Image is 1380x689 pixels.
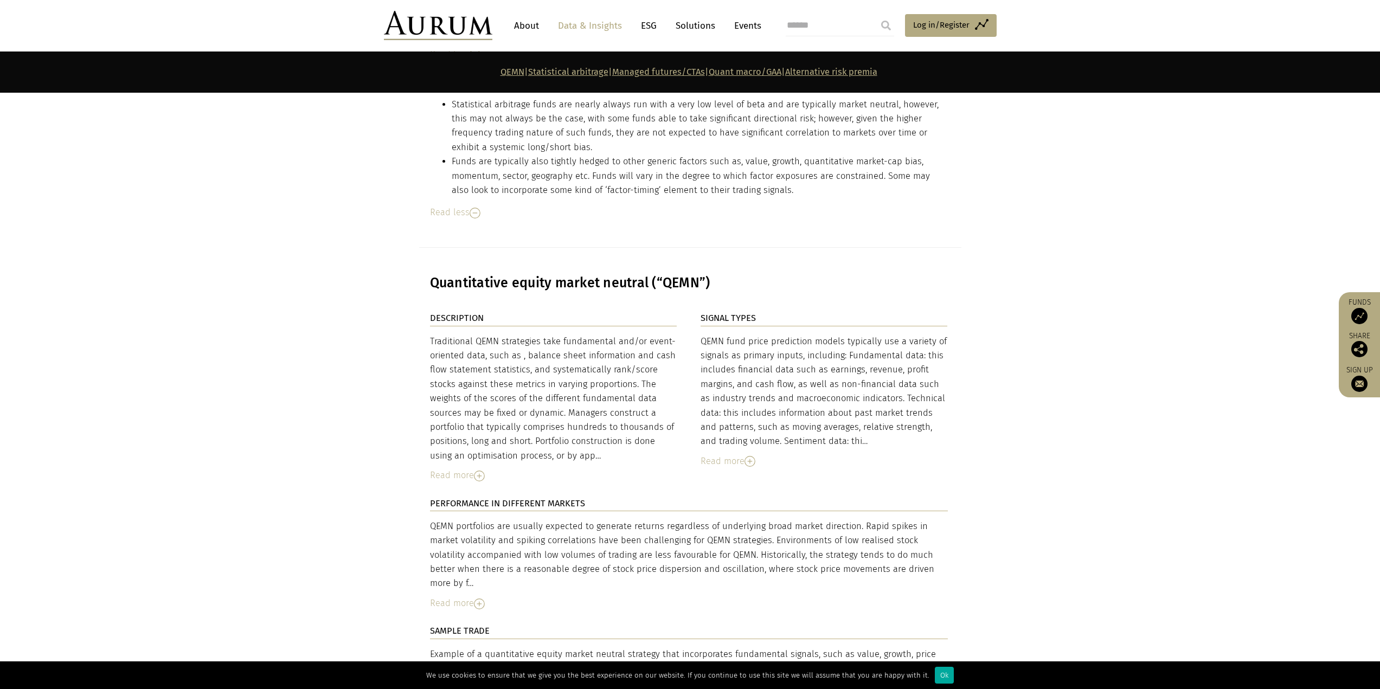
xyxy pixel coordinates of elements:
[612,67,705,77] a: Managed futures/CTAs
[905,14,997,37] a: Log in/Register
[509,16,544,36] a: About
[636,16,662,36] a: ESG
[500,67,524,77] a: QEMN
[430,519,948,591] div: QEMN portfolios are usually expected to generate returns regardless of underlying broad market di...
[474,598,485,609] img: Read More
[430,313,484,323] strong: DESCRIPTION
[470,208,480,218] img: Read Less
[701,313,756,323] strong: SIGNAL TYPES
[474,471,485,481] img: Read More
[553,16,627,36] a: Data & Insights
[452,98,948,155] li: Statistical arbitrage funds are nearly always run with a very low level of beta and are typically...
[1351,376,1368,392] img: Sign up to our newsletter
[528,67,608,77] a: Statistical arbitrage
[1344,332,1375,357] div: Share
[913,18,970,31] span: Log in/Register
[1351,308,1368,324] img: Access Funds
[1344,365,1375,392] a: Sign up
[1351,341,1368,357] img: Share this post
[430,275,948,291] h3: Quantitative equity market neutral (“QEMN”)
[384,11,492,40] img: Aurum
[500,67,877,77] strong: | | | |
[670,16,721,36] a: Solutions
[452,154,948,197] li: Funds are typically also tightly hedged to other generic factors such as, value, growth, quantita...
[701,454,948,468] div: Read more
[430,334,677,463] div: Traditional QEMN strategies take fundamental and/or event-oriented data, such as , balance sheet ...
[785,67,877,77] a: Alternative risk premia
[875,15,897,36] input: Submit
[744,456,755,467] img: Read More
[709,67,781,77] a: Quant macro/GAA
[729,16,761,36] a: Events
[935,667,954,684] div: Ok
[430,498,585,508] strong: PERFORMANCE IN DIFFERENT MARKETS
[430,626,490,636] strong: SAMPLE TRADE
[430,468,677,482] div: Read more
[430,205,948,220] div: Read less
[1344,298,1375,324] a: Funds
[430,596,948,610] div: Read more
[701,334,948,449] div: QEMN fund price prediction models typically use a variety of signals as primary inputs, including...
